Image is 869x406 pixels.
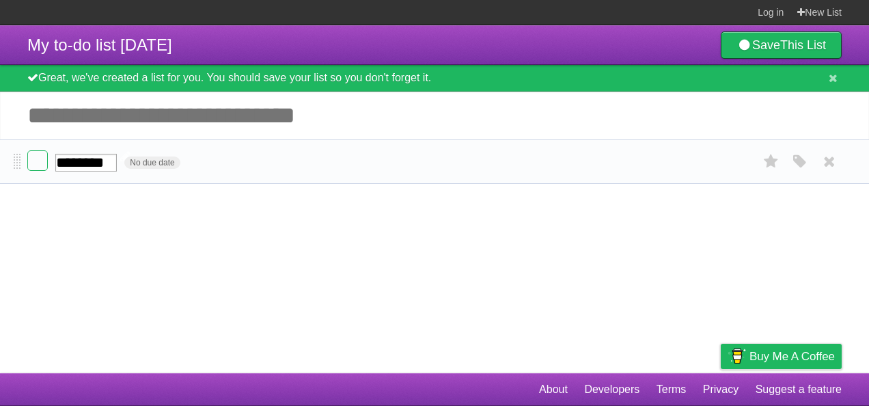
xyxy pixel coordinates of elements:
a: Developers [584,377,639,403]
b: This List [780,38,826,52]
a: Privacy [703,377,739,403]
span: No due date [124,157,180,169]
a: SaveThis List [721,31,842,59]
a: Suggest a feature [756,377,842,403]
img: Buy me a coffee [728,344,746,368]
a: Terms [657,377,687,403]
span: Buy me a coffee [749,344,835,368]
a: Buy me a coffee [721,344,842,369]
span: My to-do list [DATE] [27,36,172,54]
a: About [539,377,568,403]
label: Star task [758,150,784,173]
label: Done [27,150,48,171]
